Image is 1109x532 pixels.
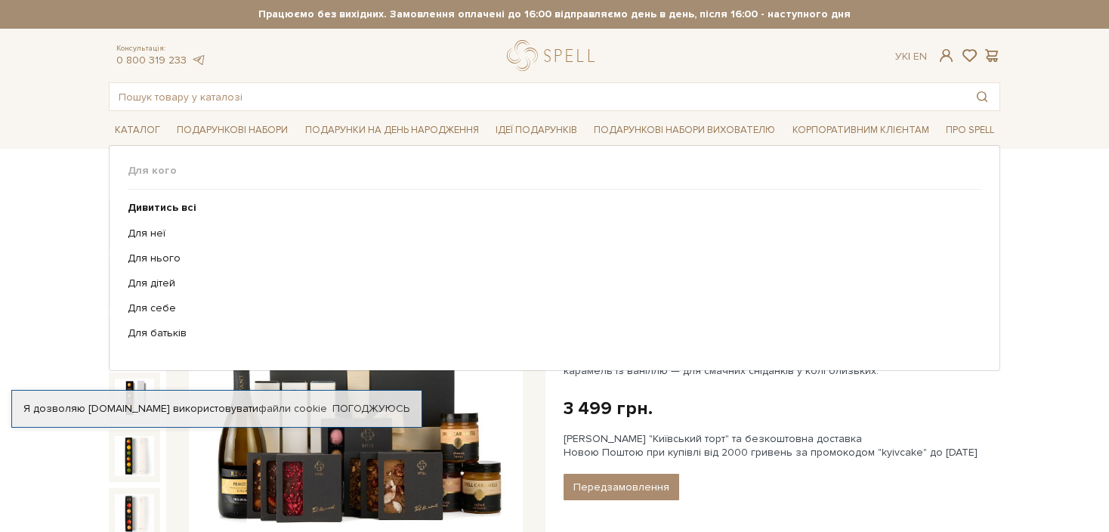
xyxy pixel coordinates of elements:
[908,50,910,63] span: |
[564,397,653,420] div: 3 499 грн.
[128,302,970,315] a: Для себе
[128,164,981,178] span: Для кого
[965,83,999,110] button: Пошук товару у каталозі
[332,402,409,416] a: Погоджуюсь
[490,119,583,142] a: Ідеї подарунків
[116,44,205,54] span: Консультація:
[786,117,935,143] a: Корпоративним клієнтам
[913,50,927,63] a: En
[564,474,679,500] button: Передзамовлення
[299,119,485,142] a: Подарунки на День народження
[895,50,927,63] div: Ук
[115,436,154,475] img: Подарунок Співавтор спогадів
[128,201,970,215] a: Дивитись всі
[564,432,1000,459] div: [PERSON_NAME] "Київський торт" та безкоштовна доставка Новою Поштою при купівлі від 2000 гривень ...
[128,201,196,214] b: Дивитись всі
[128,277,970,290] a: Для дітей
[258,402,327,415] a: файли cookie
[507,40,601,71] a: logo
[128,326,970,340] a: Для батьків
[940,119,1000,142] a: Про Spell
[109,145,1000,370] div: Каталог
[190,54,205,66] a: telegram
[588,117,781,143] a: Подарункові набори вихователю
[171,119,294,142] a: Подарункові набори
[12,402,422,416] div: Я дозволяю [DOMAIN_NAME] використовувати
[128,227,970,240] a: Для неї
[109,119,166,142] a: Каталог
[128,252,970,265] a: Для нього
[109,8,1000,21] strong: Працюємо без вихідних. Замовлення оплачені до 16:00 відправляємо день в день, після 16:00 - насту...
[110,83,965,110] input: Пошук товару у каталозі
[115,379,154,418] img: Подарунок Співавтор спогадів
[116,54,187,66] a: 0 800 319 233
